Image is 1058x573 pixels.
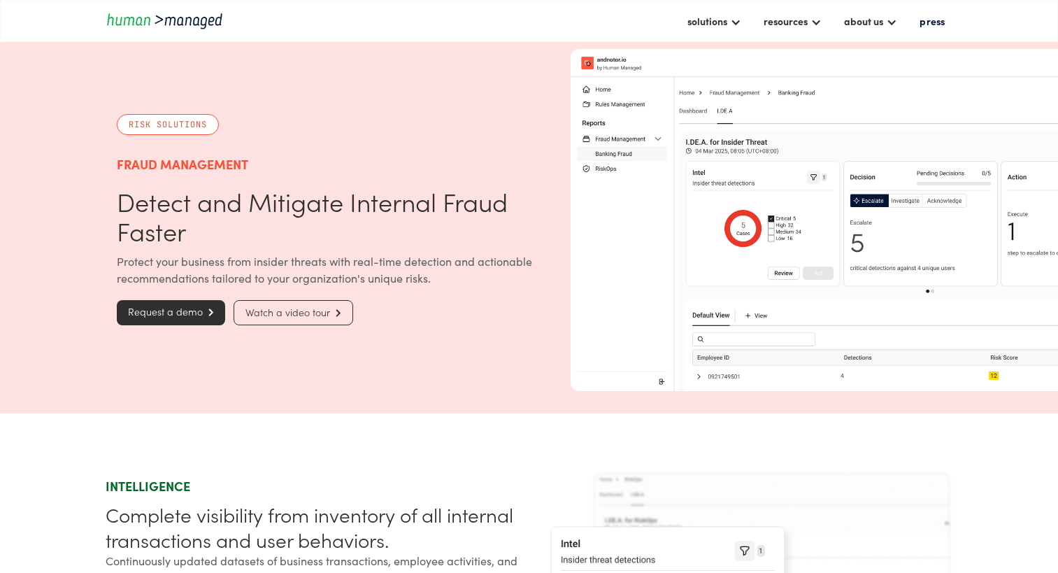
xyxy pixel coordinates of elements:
span:  [330,309,341,318]
div: resources [757,9,829,33]
div: about us [844,13,883,29]
div: solutions [680,9,748,33]
span:  [203,308,214,317]
a: home [106,11,231,30]
a: press [913,9,952,33]
h4: Intelligence [106,478,523,495]
div: about us [837,9,904,33]
div: Risk Solutions [117,114,219,135]
div: Protect your business from insider threats with real-time detection and actionable recommendation... [117,253,559,286]
a: Request a demo [117,300,225,325]
div: Fraud Management [117,156,559,173]
div: solutions [687,13,727,29]
div: Complete visibility from inventory of all internal transactions and user behaviors. [106,502,523,552]
a: Watch a video tour [234,300,353,325]
h1: Detect and Mitigate Internal Fraud Faster [117,187,559,246]
div: resources [764,13,808,29]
